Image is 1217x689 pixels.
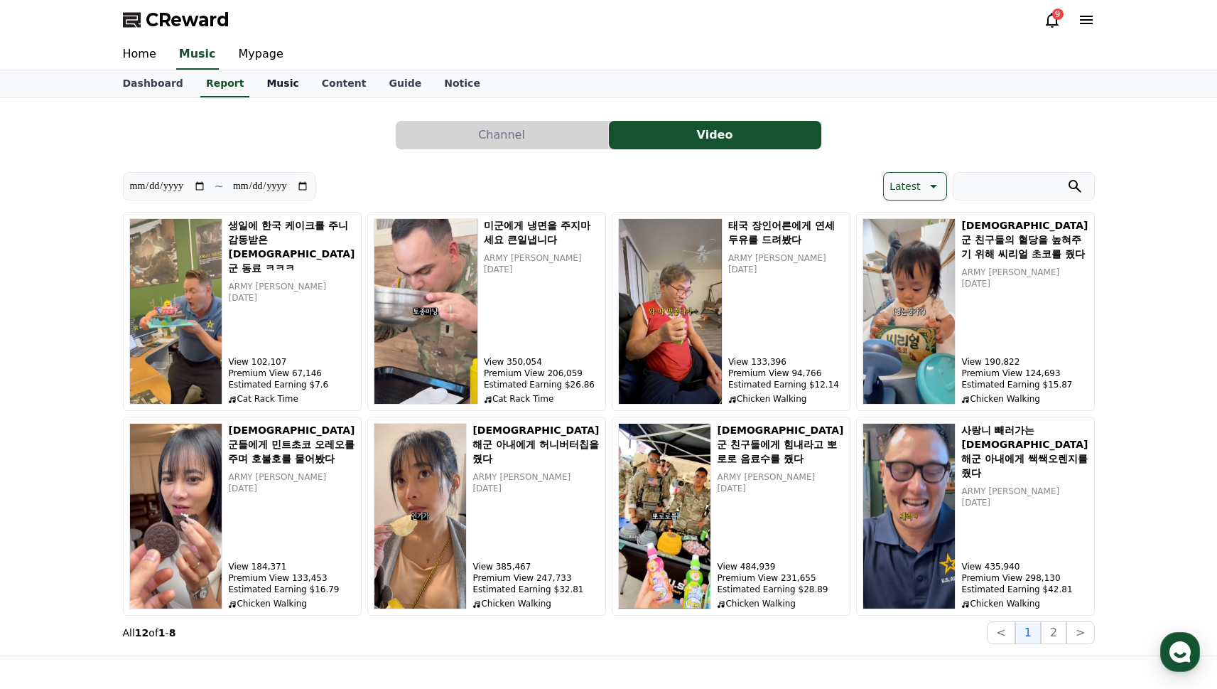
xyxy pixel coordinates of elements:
p: View 435,940 [961,561,1088,572]
h5: 사랑니 빼러가는 [DEMOGRAPHIC_DATA]해군 아내에게 쌕쌕오렌지를 줬다 [961,423,1088,480]
span: CReward [146,9,229,31]
img: 미군 친구들에게 힘내라고 뽀로로 음료수를 줬다 [618,423,712,609]
p: ARMY [PERSON_NAME] [484,252,600,264]
img: 사랑니 빼러가는 미해군 아내에게 쌕쌕오렌지를 줬다 [862,423,956,609]
a: Messages [94,451,183,486]
p: Estimated Earning $42.81 [961,584,1088,595]
a: Settings [183,451,273,486]
p: [DATE] [728,264,844,275]
button: 태국 장인어른에게 연세두유를 드려봤다 태국 장인어른에게 연세두유를 드려봤다 ARMY [PERSON_NAME] [DATE] View 133,396 Premium View 94,... [612,212,850,411]
h5: 생일에 한국 케이크를 주니 감동받은 [DEMOGRAPHIC_DATA]군 동료 ㅋㅋㅋ [228,218,355,275]
a: Channel [396,121,609,149]
button: 미군 친구들의 혈당을 높혀주기 위해 씨리얼 초코를 줬다 [DEMOGRAPHIC_DATA]군 친구들의 혈당을 높혀주기 위해 씨리얼 초코를 줬다 ARMY [PERSON_NAME]... [856,212,1095,411]
p: Chicken Walking [472,598,599,609]
strong: 12 [135,627,148,639]
p: [DATE] [228,292,355,304]
button: Video [609,121,821,149]
p: Premium View 94,766 [728,368,844,379]
p: ARMY [PERSON_NAME] [472,471,599,483]
p: Chicken Walking [961,393,1088,405]
p: Premium View 67,146 [228,368,355,379]
h5: 미군에게 냉면을 주지마세요 큰일냅니다 [484,218,600,247]
button: < [987,621,1015,644]
p: Estimated Earning $16.79 [228,584,355,595]
p: [DATE] [484,264,600,275]
a: Content [310,70,378,97]
img: 미해군 아내에게 허니버터칩을 줬다 [374,423,467,609]
p: Cat Rack Time [228,393,355,405]
button: 1 [1015,621,1041,644]
p: View 102,107 [228,356,355,368]
p: [DATE] [961,278,1088,289]
p: Premium View 206,059 [484,368,600,379]
a: Home [112,40,168,70]
img: 태국 장인어른에게 연세두유를 드려봤다 [618,218,723,405]
h5: [DEMOGRAPHIC_DATA]군 친구들의 혈당을 높혀주기 위해 씨리얼 초코를 줬다 [961,218,1088,261]
p: ARMY [PERSON_NAME] [961,486,1088,497]
p: Chicken Walking [228,598,355,609]
p: View 350,054 [484,356,600,368]
a: Dashboard [112,70,195,97]
p: View 133,396 [728,356,844,368]
p: ARMY [PERSON_NAME] [228,471,355,483]
span: Messages [118,473,160,484]
p: Chicken Walking [961,598,1088,609]
img: 미군 친구들의 혈당을 높혀주기 위해 씨리얼 초코를 줬다 [862,218,956,405]
button: 2 [1041,621,1066,644]
p: ARMY [PERSON_NAME] [717,471,843,483]
button: 미군들에게 민트초코 오레오를 주며 호불호를 물어봤다 [DEMOGRAPHIC_DATA]군들에게 민트초코 오레오를 주며 호불호를 물어봤다 ARMY [PERSON_NAME] [DA... [123,417,362,616]
p: [DATE] [228,483,355,494]
p: [DATE] [472,483,599,494]
h5: [DEMOGRAPHIC_DATA]군 친구들에게 힘내라고 뽀로로 음료수를 줬다 [717,423,843,466]
p: Cat Rack Time [484,393,600,405]
p: Estimated Earning $26.86 [484,379,600,390]
p: Premium View 231,655 [717,572,843,584]
button: 미해군 아내에게 허니버터칩을 줬다 [DEMOGRAPHIC_DATA]해군 아내에게 허니버터칩을 줬다 ARMY [PERSON_NAME] [DATE] View 385,467 Pre... [367,417,606,616]
p: ARMY [PERSON_NAME] [728,252,844,264]
p: Premium View 298,130 [961,572,1088,584]
p: Premium View 124,693 [961,368,1088,379]
a: Report [200,70,250,97]
button: 사랑니 빼러가는 미해군 아내에게 쌕쌕오렌지를 줬다 사랑니 빼러가는 [DEMOGRAPHIC_DATA]해군 아내에게 쌕쌕오렌지를 줬다 ARMY [PERSON_NAME] [DATE... [856,417,1095,616]
img: 미군에게 냉면을 주지마세요 큰일냅니다 [374,218,478,405]
p: View 190,822 [961,356,1088,368]
a: Mypage [227,40,295,70]
p: View 484,939 [717,561,843,572]
span: Settings [210,472,245,484]
a: Home [4,451,94,486]
button: Channel [396,121,608,149]
h5: [DEMOGRAPHIC_DATA]군들에게 민트초코 오레오를 주며 호불호를 물어봤다 [228,423,355,466]
h5: 태국 장인어른에게 연세두유를 드려봤다 [728,218,844,247]
button: > [1066,621,1094,644]
a: Music [176,40,219,70]
p: [DATE] [961,497,1088,508]
div: 9 [1052,9,1064,20]
p: ~ [215,178,224,195]
span: Home [36,472,61,484]
strong: 8 [169,627,176,639]
img: 미군들에게 민트초코 오레오를 주며 호불호를 물어봤다 [129,423,223,609]
button: 미군 친구들에게 힘내라고 뽀로로 음료수를 줬다 [DEMOGRAPHIC_DATA]군 친구들에게 힘내라고 뽀로로 음료수를 줬다 ARMY [PERSON_NAME] [DATE] Vi... [612,417,850,616]
p: View 385,467 [472,561,599,572]
p: Latest [889,176,920,196]
a: Guide [377,70,433,97]
p: Premium View 133,453 [228,572,355,584]
img: 생일에 한국 케이크를 주니 감동받은 미군 동료 ㅋㅋㅋ [129,218,223,405]
p: All of - [123,626,176,640]
p: [DATE] [717,483,843,494]
a: Music [255,70,310,97]
button: 생일에 한국 케이크를 주니 감동받은 미군 동료 ㅋㅋㅋ 생일에 한국 케이크를 주니 감동받은 [DEMOGRAPHIC_DATA]군 동료 ㅋㅋㅋ ARMY [PERSON_NAME] [... [123,212,362,411]
p: Premium View 247,733 [472,572,599,584]
p: View 184,371 [228,561,355,572]
h5: [DEMOGRAPHIC_DATA]해군 아내에게 허니버터칩을 줬다 [472,423,599,466]
p: ARMY [PERSON_NAME] [961,267,1088,278]
a: CReward [123,9,229,31]
a: Video [609,121,822,149]
p: ARMY [PERSON_NAME] [228,281,355,292]
p: Estimated Earning $28.89 [717,584,843,595]
p: Estimated Earning $7.6 [228,379,355,390]
a: 9 [1044,11,1061,28]
p: Estimated Earning $32.81 [472,584,599,595]
a: Notice [433,70,492,97]
button: 미군에게 냉면을 주지마세요 큰일냅니다 미군에게 냉면을 주지마세요 큰일냅니다 ARMY [PERSON_NAME] [DATE] View 350,054 Premium View 206... [367,212,606,411]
